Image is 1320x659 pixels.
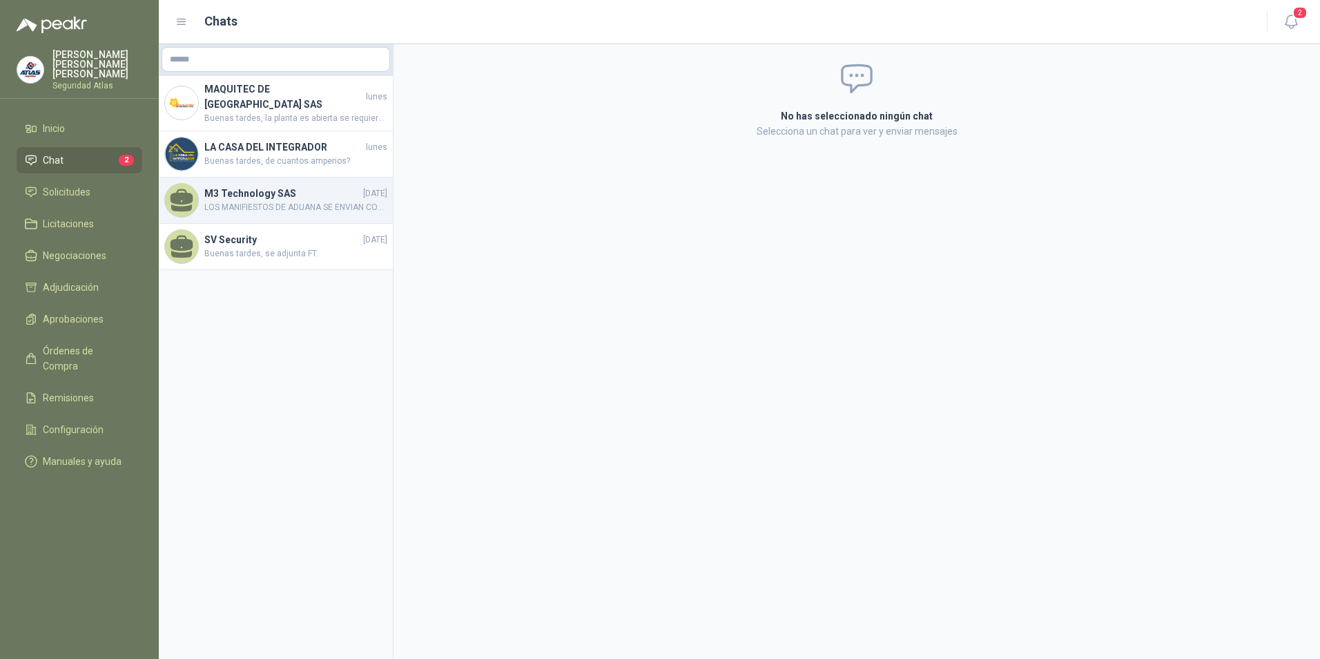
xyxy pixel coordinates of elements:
p: Selecciona un chat para ver y enviar mensajes [616,124,1098,139]
span: Manuales y ayuda [43,454,122,469]
a: Company LogoMAQUITEC DE [GEOGRAPHIC_DATA] SASlunesBuenas tardes, la planta es abierta se requiere... [159,76,393,131]
span: Aprobaciones [43,312,104,327]
a: Configuración [17,417,142,443]
a: M3 Technology SAS[DATE]LOS MANIFIESTOS DE ADUANA SE ENVIAN CON LAS DIADEMAS (SE ENVIAN ANEXOS) [159,178,393,224]
span: [DATE] [363,233,387,247]
span: Solicitudes [43,184,90,200]
a: Aprobaciones [17,306,142,332]
span: Negociaciones [43,248,106,263]
a: Remisiones [17,385,142,411]
span: LOS MANIFIESTOS DE ADUANA SE ENVIAN CON LAS DIADEMAS (SE ENVIAN ANEXOS) [204,201,387,214]
a: SV Security[DATE]Buenas tardes, se adjunta FT. [159,224,393,270]
span: Órdenes de Compra [43,343,129,374]
a: Inicio [17,115,142,142]
a: Chat2 [17,147,142,173]
span: 2 [119,155,134,166]
span: Remisiones [43,390,94,405]
a: Adjudicación [17,274,142,300]
img: Logo peakr [17,17,87,33]
span: Inicio [43,121,65,136]
h4: M3 Technology SAS [204,186,360,201]
span: Adjudicación [43,280,99,295]
button: 2 [1279,10,1303,35]
span: Buenas tardes, se adjunta FT. [204,247,387,260]
span: Buenas tardes, la planta es abierta se requiere de 8 kva, diesel, Bifasica, voltaje 120/240, [204,112,387,125]
h4: LA CASA DEL INTEGRADOR [204,140,363,155]
span: Configuración [43,422,104,437]
img: Company Logo [17,57,43,83]
span: 2 [1292,6,1308,19]
img: Company Logo [165,137,198,171]
p: Seguridad Atlas [52,82,142,90]
a: Manuales y ayuda [17,448,142,475]
a: Negociaciones [17,242,142,269]
a: Órdenes de Compra [17,338,142,379]
h4: MAQUITEC DE [GEOGRAPHIC_DATA] SAS [204,82,363,112]
span: lunes [366,90,387,104]
h1: Chats [204,12,237,31]
span: lunes [366,141,387,154]
img: Company Logo [165,86,198,120]
a: Licitaciones [17,211,142,237]
span: Licitaciones [43,216,94,231]
span: [DATE] [363,187,387,200]
span: Buenas tardes, de cuantos amperios? [204,155,387,168]
h4: SV Security [204,232,360,247]
h2: No has seleccionado ningún chat [616,108,1098,124]
a: Company LogoLA CASA DEL INTEGRADORlunesBuenas tardes, de cuantos amperios? [159,131,393,178]
span: Chat [43,153,64,168]
a: Solicitudes [17,179,142,205]
p: [PERSON_NAME] [PERSON_NAME] [PERSON_NAME] [52,50,142,79]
